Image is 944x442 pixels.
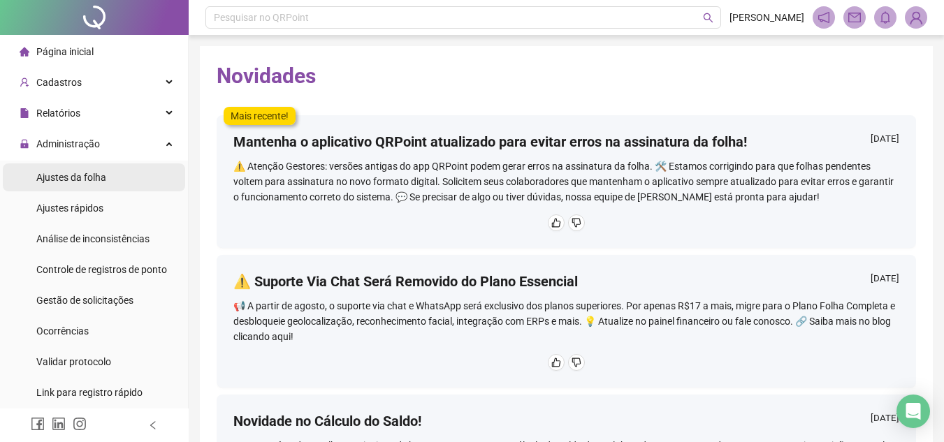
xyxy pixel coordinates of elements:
[871,411,899,429] div: [DATE]
[36,172,106,183] span: Ajustes da folha
[224,107,296,125] label: Mais recente!
[217,63,916,89] h2: Novidades
[36,202,103,214] span: Ajustes rápidos
[36,233,150,244] span: Análise de inconsistências
[871,132,899,149] div: [DATE]
[871,272,899,289] div: [DATE]
[233,411,421,431] h4: Novidade no Cálculo do Saldo!
[20,108,29,118] span: file
[906,7,927,28] img: 90425
[36,264,167,275] span: Controle de registros de ponto
[36,77,82,88] span: Cadastros
[233,159,899,205] div: ⚠️ Atenção Gestores: versões antigas do app QRPoint podem gerar erros na assinatura da folha. 🛠️ ...
[20,139,29,149] span: lock
[233,298,899,344] div: 📢 A partir de agosto, o suporte via chat e WhatsApp será exclusivo dos planos superiores. Por ape...
[36,108,80,119] span: Relatórios
[233,132,747,152] h4: Mantenha o aplicativo QRPoint atualizado para evitar erros na assinatura da folha!
[36,295,133,306] span: Gestão de solicitações
[703,13,713,23] span: search
[572,358,581,367] span: dislike
[572,218,581,228] span: dislike
[73,417,87,431] span: instagram
[52,417,66,431] span: linkedin
[36,387,143,398] span: Link para registro rápido
[551,218,561,228] span: like
[879,11,892,24] span: bell
[36,138,100,149] span: Administração
[36,46,94,57] span: Página inicial
[20,47,29,57] span: home
[551,358,561,367] span: like
[896,395,930,428] div: Open Intercom Messenger
[233,272,578,291] h4: ⚠️ Suporte Via Chat Será Removido do Plano Essencial
[729,10,804,25] span: [PERSON_NAME]
[818,11,830,24] span: notification
[31,417,45,431] span: facebook
[36,325,89,337] span: Ocorrências
[848,11,861,24] span: mail
[20,78,29,87] span: user-add
[36,356,111,367] span: Validar protocolo
[148,420,158,430] span: left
